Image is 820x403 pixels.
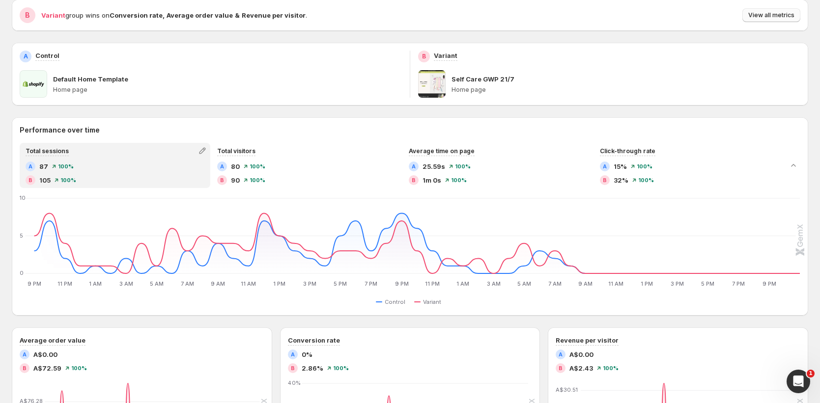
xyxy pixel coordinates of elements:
h2: A [559,351,563,357]
h2: Performance over time [20,125,800,135]
text: 3 AM [487,280,501,287]
h2: A [603,163,607,169]
h2: B [422,53,426,60]
span: Click-through rate [600,147,655,155]
strong: Average order value [167,11,233,19]
h3: Conversion rate [288,335,340,345]
p: Home page [53,86,402,94]
span: Control [385,298,405,306]
span: 90 [231,175,240,185]
span: 100 % [250,177,265,183]
h2: A [412,163,416,169]
text: 7 AM [548,280,562,287]
span: 1m 0s [423,175,441,185]
span: Variant [41,11,65,19]
span: 100 % [71,365,87,371]
span: 105 [39,175,51,185]
span: 25.59s [423,161,445,171]
span: 100 % [58,163,74,169]
span: 32% [614,175,628,185]
text: 5 [20,232,23,239]
text: 9 PM [395,280,409,287]
h2: B [291,365,295,371]
img: Default Home Template [20,70,47,98]
button: Control [376,296,409,308]
h3: Revenue per visitor [556,335,619,345]
strong: , [163,11,165,19]
text: 9 AM [578,280,593,287]
iframe: Intercom live chat [787,370,810,393]
strong: & [235,11,240,19]
text: 5 AM [150,280,164,287]
text: 10 [20,194,26,201]
span: 100 % [637,163,652,169]
text: 7 PM [365,280,377,287]
text: A$30.51 [556,386,578,393]
h2: A [24,53,28,60]
p: Variant [434,51,457,60]
text: 7 PM [732,280,745,287]
h2: A [291,351,295,357]
span: Total visitors [217,147,255,155]
span: 100 % [60,177,76,183]
span: 2.86% [302,363,323,373]
span: A$0.00 [569,349,594,359]
span: Total sessions [26,147,69,155]
span: View all metrics [748,11,794,19]
span: A$0.00 [33,349,57,359]
text: 3 AM [119,280,133,287]
h2: B [412,177,416,183]
button: Variant [414,296,445,308]
text: 5 AM [517,280,531,287]
text: 9 PM [28,280,41,287]
h2: A [220,163,224,169]
span: Variant [423,298,441,306]
strong: Revenue per visitor [242,11,306,19]
h3: Average order value [20,335,85,345]
h2: A [23,351,27,357]
h2: B [28,177,32,183]
p: Control [35,51,59,60]
span: 1 [807,370,815,377]
span: 100 % [333,365,349,371]
span: Average time on page [409,147,475,155]
h2: B [220,177,224,183]
text: 40% [288,379,301,386]
p: Home page [452,86,800,94]
span: 15% [614,161,627,171]
span: 100 % [638,177,654,183]
text: 11 AM [608,280,623,287]
text: 1 PM [641,280,653,287]
span: 87 [39,161,48,171]
p: Self Care GWP 21/7 [452,74,514,84]
h2: B [25,10,30,20]
p: Default Home Template [53,74,128,84]
text: 0 [20,269,24,276]
span: 80 [231,161,240,171]
h2: B [603,177,607,183]
span: 100 % [455,163,471,169]
text: 7 AM [181,280,194,287]
img: Self Care GWP 21/7 [418,70,446,98]
text: 11 AM [241,280,256,287]
strong: Conversion rate [110,11,163,19]
text: 1 AM [456,280,469,287]
text: 3 PM [303,280,316,287]
text: 9 PM [763,280,776,287]
button: Collapse chart [787,159,800,172]
button: View all metrics [742,8,800,22]
span: group wins on . [41,11,307,19]
h2: B [559,365,563,371]
span: 100 % [603,365,619,371]
span: 100 % [451,177,467,183]
text: 11 PM [57,280,72,287]
text: 9 AM [211,280,225,287]
text: 1 PM [273,280,285,287]
h2: B [23,365,27,371]
text: 5 PM [334,280,347,287]
span: A$2.43 [569,363,593,373]
text: 3 PM [671,280,684,287]
text: 5 PM [701,280,714,287]
span: 100 % [250,163,265,169]
span: A$72.59 [33,363,61,373]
